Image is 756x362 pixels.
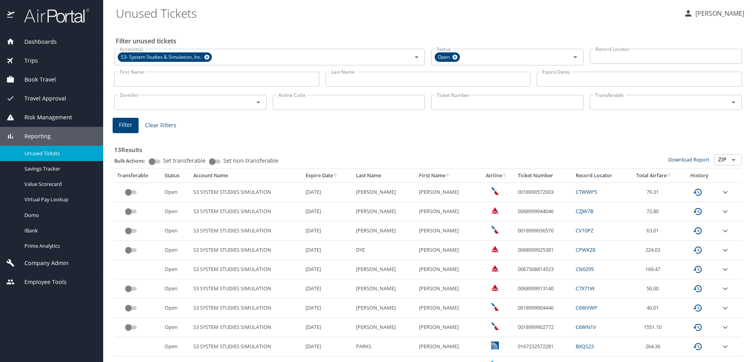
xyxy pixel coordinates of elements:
[161,221,190,241] td: Open
[491,245,499,253] img: Delta Airlines
[570,52,581,63] button: Open
[15,94,66,103] span: Travel Approval
[302,318,353,337] td: [DATE]
[693,9,744,18] p: [PERSON_NAME]
[491,303,499,311] img: American Airlines
[416,241,479,260] td: [PERSON_NAME]
[15,259,69,267] span: Company Admin
[145,121,176,130] span: Clear Filters
[302,337,353,356] td: [DATE]
[302,202,353,221] td: [DATE]
[333,173,339,178] button: sort
[416,260,479,279] td: [PERSON_NAME]
[353,260,416,279] td: [PERSON_NAME]
[627,260,681,279] td: 169.47
[721,265,730,274] button: expand row
[161,182,190,202] td: Open
[302,299,353,318] td: [DATE]
[680,6,747,20] button: [PERSON_NAME]
[515,279,573,299] td: 0068999913140
[302,182,353,202] td: [DATE]
[161,337,190,356] td: Open
[721,303,730,313] button: expand row
[491,187,499,195] img: American Airlines
[416,202,479,221] td: [PERSON_NAME]
[353,202,416,221] td: [PERSON_NAME]
[190,221,302,241] td: S3 SYSTEM STUDIES SIMULATION
[515,337,573,356] td: 0167232572281
[515,299,573,318] td: 0018999904440
[223,158,278,163] span: Set non-transferable
[116,35,743,47] h2: Filter unused tickets
[114,141,742,154] h3: 13 Results
[721,226,730,236] button: expand row
[416,279,479,299] td: [PERSON_NAME]
[353,169,416,182] th: Last Name
[161,318,190,337] td: Open
[190,202,302,221] td: S3 SYSTEM STUDIES SIMULATION
[416,318,479,337] td: [PERSON_NAME]
[302,279,353,299] td: [DATE]
[411,52,422,63] button: Open
[416,221,479,241] td: [PERSON_NAME]
[253,97,264,108] button: Open
[302,169,353,182] th: Expire Date
[721,207,730,216] button: expand row
[515,221,573,241] td: 0018999936570
[353,337,416,356] td: PARKS
[161,202,190,221] td: Open
[24,196,94,203] span: Virtual Pay Lookup
[190,318,302,337] td: S3 SYSTEM STUDIES SIMULATION
[15,278,67,286] span: Employee Tools
[190,241,302,260] td: S3 SYSTEM STUDIES SIMULATION
[353,318,416,337] td: [PERSON_NAME]
[190,182,302,202] td: S3 SYSTEM STUDIES SIMULATION
[24,165,94,173] span: Savings Tracker
[190,169,302,182] th: Account Name
[573,169,628,182] th: Record Locator
[353,182,416,202] td: [PERSON_NAME]
[491,322,499,330] img: American Airlines
[445,173,451,178] button: sort
[576,265,594,273] a: CN0295
[15,132,51,141] span: Reporting
[667,173,672,178] button: sort
[515,182,573,202] td: 0018990572003
[113,118,139,133] button: Filter
[721,284,730,293] button: expand row
[681,169,717,182] th: History
[491,264,499,272] img: Delta Airlines
[502,173,508,178] button: sort
[161,299,190,318] td: Open
[627,337,681,356] td: 264.36
[15,8,89,23] img: airportal-logo.png
[190,337,302,356] td: S3 SYSTEM STUDIES SIMULATION
[721,187,730,197] button: expand row
[118,52,212,62] div: S3- System Studies & Simulation, Inc.
[15,37,57,46] span: Dashboards
[515,260,573,279] td: 0067308814523
[576,343,594,350] a: BXQS23
[491,284,499,291] img: Delta Airlines
[416,299,479,318] td: [PERSON_NAME]
[668,156,710,163] a: Download Report
[24,150,94,157] span: Unused Tickets
[627,169,681,182] th: Total Airfare
[142,118,180,133] button: Clear Filters
[353,299,416,318] td: [PERSON_NAME]
[117,172,158,179] div: Transferable
[627,221,681,241] td: 63.01
[161,169,190,182] th: Status
[515,202,573,221] td: 0068999944046
[15,75,56,84] span: Book Travel
[721,323,730,332] button: expand row
[161,279,190,299] td: Open
[24,180,94,188] span: Value Scorecard
[627,182,681,202] td: 79.31
[576,208,593,215] a: CZJW7B
[353,241,416,260] td: DYE
[515,169,573,182] th: Ticket Number
[7,8,15,23] img: icon-airportal.png
[353,221,416,241] td: [PERSON_NAME]
[491,226,499,234] img: American Airlines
